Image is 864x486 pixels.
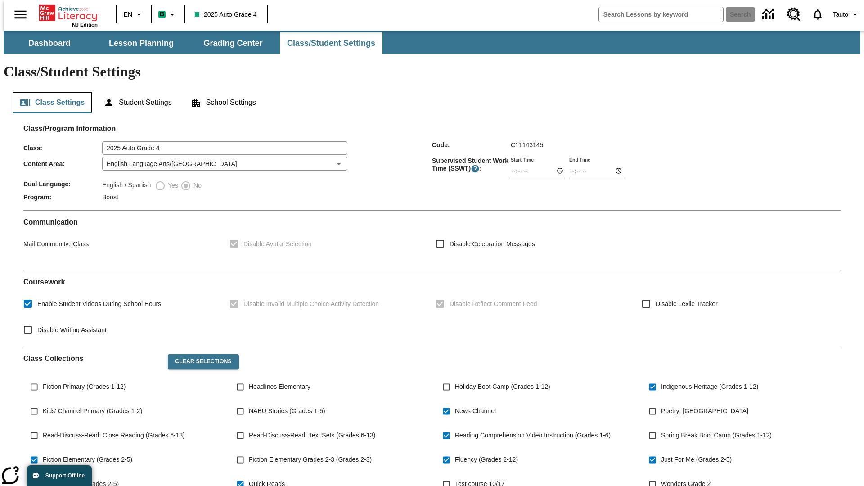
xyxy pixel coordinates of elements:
[203,38,262,49] span: Grading Center
[43,406,142,416] span: Kids' Channel Primary (Grades 1-2)
[43,431,185,440] span: Read-Discuss-Read: Close Reading (Grades 6-13)
[656,299,718,309] span: Disable Lexile Tracker
[102,193,118,201] span: Boost
[124,10,132,19] span: EN
[27,465,92,486] button: Support Offline
[23,240,70,247] span: Mail Community :
[23,278,841,339] div: Coursework
[23,160,102,167] span: Content Area :
[45,472,85,479] span: Support Offline
[168,354,238,369] button: Clear Selections
[23,144,102,152] span: Class :
[7,1,34,28] button: Open side menu
[455,382,550,391] span: Holiday Boot Camp (Grades 1-12)
[120,6,148,22] button: Language: EN, Select a language
[432,141,511,148] span: Code :
[43,382,126,391] span: Fiction Primary (Grades 1-12)
[70,240,89,247] span: Class
[109,38,174,49] span: Lesson Planning
[160,9,164,20] span: B
[96,32,186,54] button: Lesson Planning
[287,38,375,49] span: Class/Student Settings
[511,141,543,148] span: C11143145
[249,431,375,440] span: Read-Discuss-Read: Text Sets (Grades 6-13)
[39,4,98,22] a: Home
[13,92,92,113] button: Class Settings
[37,299,161,309] span: Enable Student Videos During School Hours
[450,299,537,309] span: Disable Reflect Comment Feed
[195,10,257,19] span: 2025 Auto Grade 4
[23,354,161,363] h2: Class Collections
[102,141,347,155] input: Class
[280,32,382,54] button: Class/Student Settings
[39,3,98,27] div: Home
[23,278,841,286] h2: Course work
[166,181,178,190] span: Yes
[4,31,860,54] div: SubNavbar
[102,180,151,191] label: English / Spanish
[23,218,841,226] h2: Communication
[806,3,829,26] a: Notifications
[249,455,372,464] span: Fiction Elementary Grades 2-3 (Grades 2-3)
[4,32,94,54] button: Dashboard
[23,218,841,263] div: Communication
[661,455,732,464] span: Just For Me (Grades 2-5)
[661,382,758,391] span: Indigenous Heritage (Grades 1-12)
[155,6,181,22] button: Boost Class color is mint green. Change class color
[188,32,278,54] button: Grading Center
[191,181,202,190] span: No
[661,406,748,416] span: Poetry: [GEOGRAPHIC_DATA]
[833,10,848,19] span: Tauto
[511,156,534,163] label: Start Time
[455,431,611,440] span: Reading Comprehension Video Instruction (Grades 1-6)
[23,124,841,133] h2: Class/Program Information
[455,406,496,416] span: News Channel
[23,133,841,203] div: Class/Program Information
[757,2,782,27] a: Data Center
[782,2,806,27] a: Resource Center, Will open in new tab
[829,6,864,22] button: Profile/Settings
[661,431,772,440] span: Spring Break Boot Camp (Grades 1-12)
[432,157,511,173] span: Supervised Student Work Time (SSWT) :
[72,22,98,27] span: NJ Edition
[249,382,310,391] span: Headlines Elementary
[13,92,851,113] div: Class/Student Settings
[450,239,535,249] span: Disable Celebration Messages
[243,239,312,249] span: Disable Avatar Selection
[243,299,379,309] span: Disable Invalid Multiple Choice Activity Detection
[569,156,590,163] label: End Time
[249,406,325,416] span: NABU Stories (Grades 1-5)
[23,193,102,201] span: Program :
[96,92,179,113] button: Student Settings
[28,38,71,49] span: Dashboard
[4,63,860,80] h1: Class/Student Settings
[599,7,723,22] input: search field
[102,157,347,171] div: English Language Arts/[GEOGRAPHIC_DATA]
[455,455,518,464] span: Fluency (Grades 2-12)
[23,180,102,188] span: Dual Language :
[43,455,132,464] span: Fiction Elementary (Grades 2-5)
[37,325,107,335] span: Disable Writing Assistant
[184,92,263,113] button: School Settings
[4,32,383,54] div: SubNavbar
[471,164,480,173] button: Supervised Student Work Time is the timeframe when students can take LevelSet and when lessons ar...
